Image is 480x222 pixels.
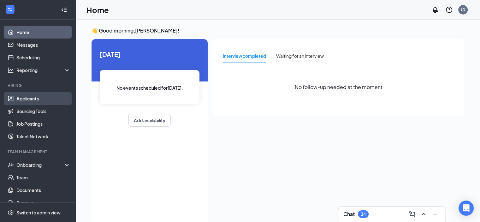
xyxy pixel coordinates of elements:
div: JD [461,7,465,12]
a: Surveys [16,196,70,209]
button: Add availability [128,114,171,127]
h3: Chat [343,211,355,218]
svg: ComposeMessage [408,210,416,218]
svg: WorkstreamLogo [7,6,13,13]
button: ComposeMessage [407,209,417,219]
div: Waiting for an interview [276,52,324,59]
div: Hiring [8,83,69,88]
svg: Notifications [431,6,439,14]
a: Scheduling [16,51,70,64]
a: Messages [16,39,70,51]
h3: 👋 Good morning, [PERSON_NAME] ! [92,27,464,34]
a: Applicants [16,92,70,105]
a: Team [16,171,70,184]
a: Talent Network [16,130,70,143]
svg: Collapse [61,7,67,13]
div: Reporting [16,67,71,73]
button: ChevronUp [418,209,429,219]
svg: Minimize [431,210,439,218]
a: Sourcing Tools [16,105,70,117]
div: Switch to admin view [16,209,61,216]
span: No follow-up needed at the moment [295,83,382,91]
span: [DATE] [100,49,199,59]
div: Open Intercom Messenger [459,201,474,216]
div: Interview completed [223,52,266,59]
div: Onboarding [16,162,65,168]
svg: Analysis [8,67,14,73]
div: 34 [361,212,366,217]
h1: Home [86,4,109,15]
svg: ChevronUp [420,210,427,218]
svg: Settings [8,209,14,216]
a: Job Postings [16,117,70,130]
svg: UserCheck [8,162,14,168]
a: Home [16,26,70,39]
span: No events scheduled for [DATE] . [116,84,183,91]
a: Documents [16,184,70,196]
button: Minimize [430,209,440,219]
svg: QuestionInfo [445,6,453,14]
div: Team Management [8,149,69,154]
